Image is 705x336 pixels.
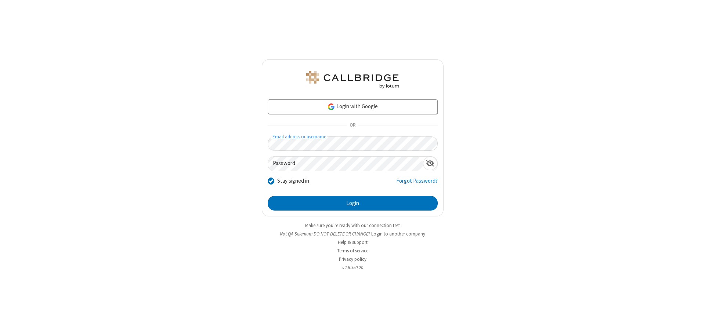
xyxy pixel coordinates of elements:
button: Login [268,196,438,211]
label: Stay signed in [277,177,309,185]
img: QA Selenium DO NOT DELETE OR CHANGE [305,71,400,88]
img: google-icon.png [327,103,335,111]
li: Not QA Selenium DO NOT DELETE OR CHANGE? [262,230,444,237]
div: Show password [423,157,437,170]
button: Login to another company [371,230,425,237]
span: OR [347,120,358,131]
input: Password [268,157,423,171]
iframe: Chat [687,317,699,331]
a: Forgot Password? [396,177,438,191]
a: Privacy policy [339,256,366,262]
a: Help & support [338,239,368,245]
a: Make sure you're ready with our connection test [305,222,400,229]
a: Terms of service [337,248,368,254]
input: Email address or username [268,136,438,151]
a: Login with Google [268,99,438,114]
li: v2.6.350.20 [262,264,444,271]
